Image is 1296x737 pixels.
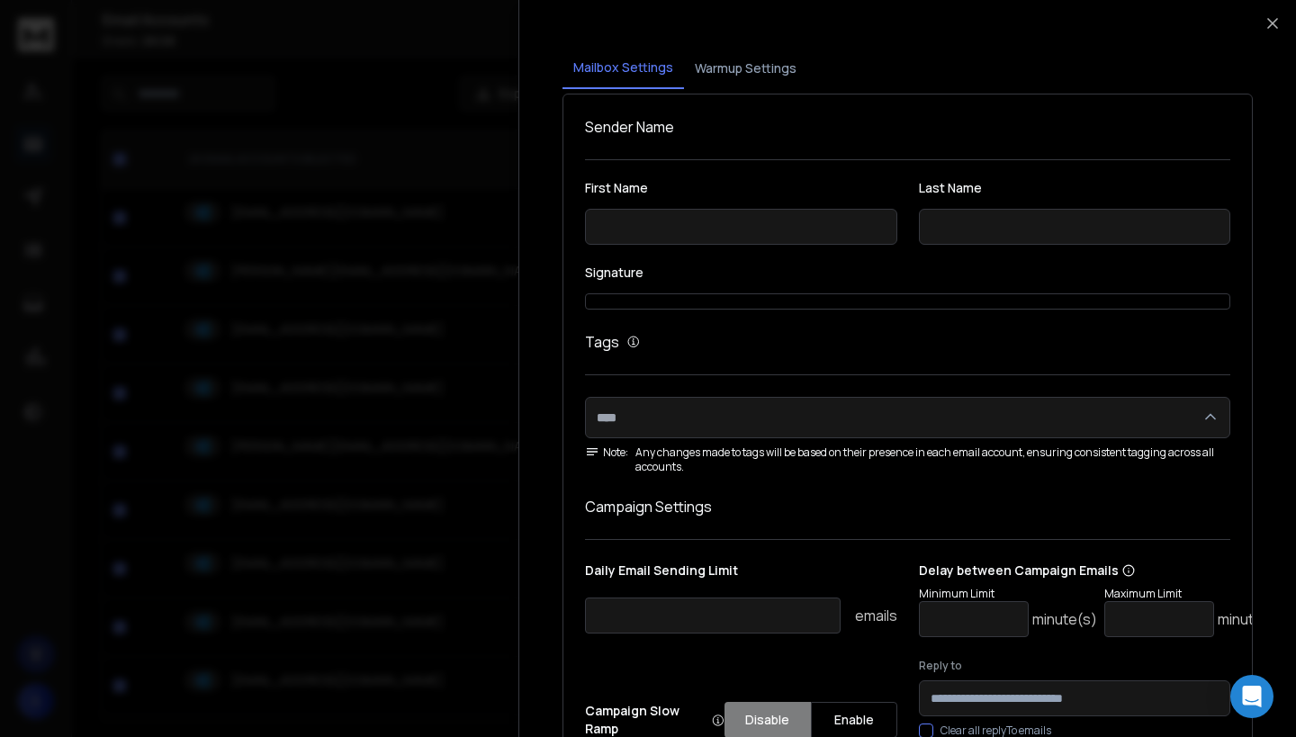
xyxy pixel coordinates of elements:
[585,496,1230,517] h1: Campaign Settings
[585,266,1230,279] label: Signature
[585,116,1230,138] h1: Sender Name
[1230,675,1273,718] div: Open Intercom Messenger
[919,182,1231,194] label: Last Name
[585,182,897,194] label: First Name
[1218,608,1282,630] p: minute(s)
[562,48,684,89] button: Mailbox Settings
[585,331,619,353] h1: Tags
[585,562,897,587] p: Daily Email Sending Limit
[1032,608,1097,630] p: minute(s)
[919,659,1231,673] label: Reply to
[1104,587,1282,601] p: Maximum Limit
[585,445,628,460] span: Note:
[919,587,1097,601] p: Minimum Limit
[855,605,897,626] p: emails
[919,562,1282,580] p: Delay between Campaign Emails
[684,49,807,88] button: Warmup Settings
[585,445,1230,474] div: Any changes made to tags will be based on their presence in each email account, ensuring consiste...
